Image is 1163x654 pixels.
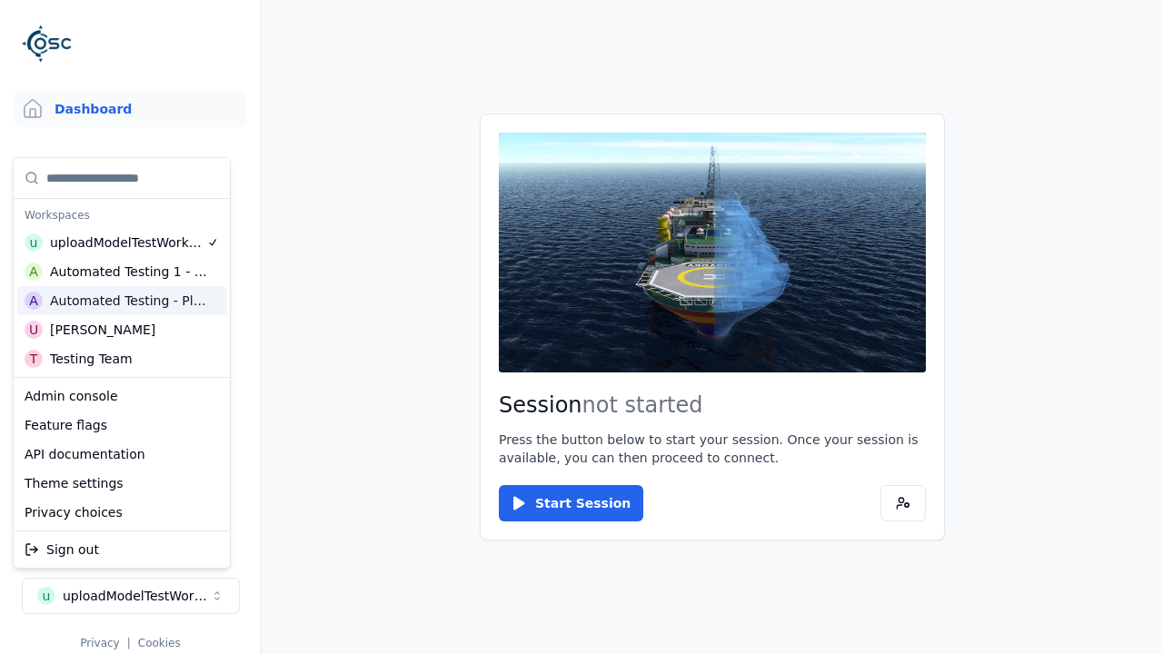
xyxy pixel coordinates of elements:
div: Automated Testing - Playwright [50,292,207,310]
div: Workspaces [17,203,226,228]
div: Theme settings [17,469,226,498]
div: Suggestions [14,158,230,377]
div: uploadModelTestWorkspace [50,233,206,252]
div: [PERSON_NAME] [50,321,155,339]
div: Feature flags [17,411,226,440]
div: u [25,233,43,252]
div: API documentation [17,440,226,469]
div: Privacy choices [17,498,226,527]
div: T [25,350,43,368]
div: Automated Testing 1 - Playwright [50,263,208,281]
div: A [25,292,43,310]
div: Suggestions [14,378,230,530]
div: Sign out [17,535,226,564]
div: A [25,263,43,281]
div: Suggestions [14,531,230,568]
div: Admin console [17,381,226,411]
div: Testing Team [50,350,133,368]
div: U [25,321,43,339]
